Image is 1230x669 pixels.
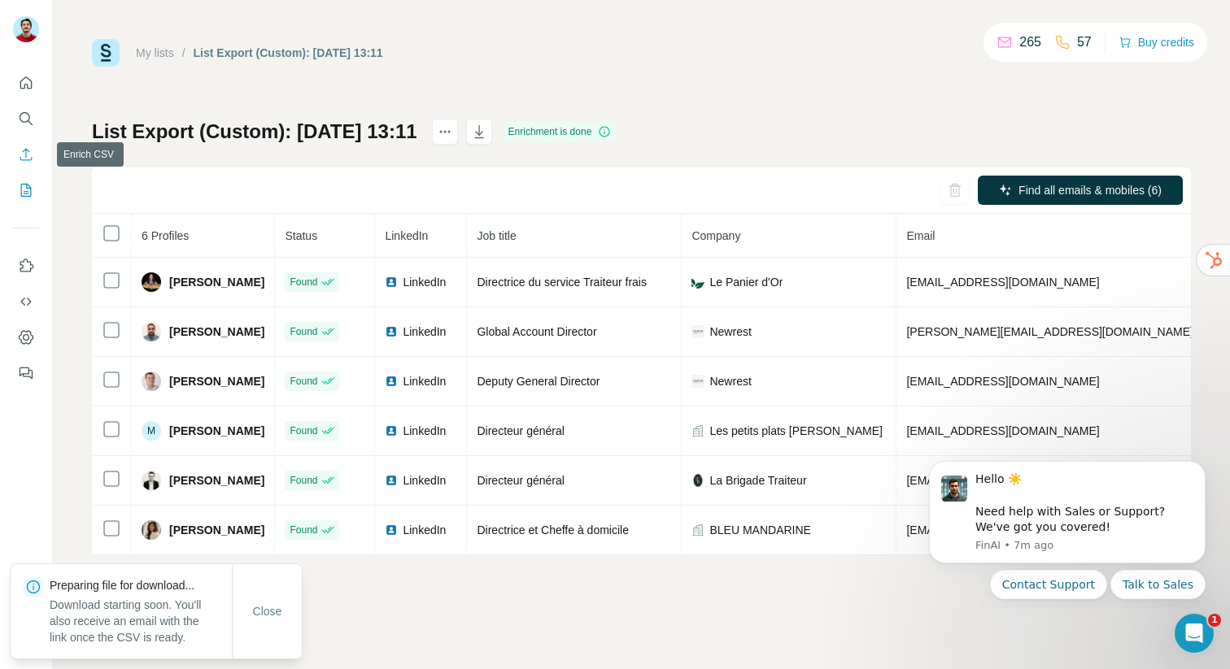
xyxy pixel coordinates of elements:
span: Found [290,523,317,537]
button: Search [13,104,39,133]
span: LinkedIn [385,229,428,242]
p: 265 [1019,33,1041,52]
img: company-logo [691,325,704,338]
img: company-logo [691,474,704,487]
div: M [142,421,161,441]
span: Les petits plats [PERSON_NAME] [709,423,882,439]
button: actions [432,119,458,145]
span: [EMAIL_ADDRESS][DOMAIN_NAME] [906,424,1099,437]
img: company-logo [691,276,704,289]
span: Found [290,424,317,438]
span: BLEU MANDARINE [709,522,810,538]
img: Avatar [142,471,161,490]
div: List Export (Custom): [DATE] 13:11 [194,45,383,61]
p: Preparing file for download... [50,577,232,593]
img: LinkedIn logo [385,375,398,388]
div: Enrichment is done [504,122,617,141]
img: LinkedIn logo [385,325,398,338]
span: [PERSON_NAME] [169,472,264,489]
span: [PERSON_NAME] [169,373,264,389]
button: Use Surfe API [13,287,39,316]
img: LinkedIn logo [385,523,398,537]
img: Avatar [142,371,161,391]
span: Found [290,374,317,389]
img: Avatar [142,272,161,292]
span: Close [253,603,282,619]
span: Job title [477,229,516,242]
span: Directeur général [477,424,564,437]
span: Found [290,324,317,339]
img: Avatar [142,520,161,540]
button: Enrich CSV [13,140,39,169]
span: Directeur général [477,474,564,487]
span: 6 Profiles [142,229,189,242]
span: Global Account Director [477,325,596,338]
a: My lists [136,46,174,59]
span: Deputy General Director [477,375,600,388]
span: [PERSON_NAME] [169,423,264,439]
span: Email [906,229,935,242]
span: LinkedIn [403,274,446,290]
button: Dashboard [13,323,39,352]
img: Avatar [13,16,39,42]
span: [PERSON_NAME][EMAIL_ADDRESS][DOMAIN_NAME] [906,325,1193,338]
span: [PERSON_NAME] [169,274,264,290]
img: Avatar [142,322,161,341]
img: LinkedIn logo [385,474,398,487]
p: 57 [1077,33,1092,52]
button: Buy credits [1119,31,1194,54]
span: LinkedIn [403,324,446,340]
h1: List Export (Custom): [DATE] 13:11 [92,119,417,145]
button: Use Surfe on LinkedIn [13,251,39,280]
span: LinkedIn [403,423,446,439]
p: Download starting soon. You'll also receive an email with the link once the CSV is ready. [50,597,232,645]
span: Directrice et Cheffe à domicile [477,523,628,537]
span: Directrice du service Traiteur frais [477,276,647,289]
button: Feedback [13,358,39,388]
span: Company [691,229,740,242]
span: [PERSON_NAME] [169,522,264,538]
span: LinkedIn [403,522,446,538]
button: My lists [13,176,39,205]
span: LinkedIn [403,472,446,489]
span: Newrest [709,324,751,340]
span: [PERSON_NAME] [169,324,264,340]
button: Close [242,597,294,626]
button: Find all emails & mobiles (6) [978,176,1183,205]
span: [EMAIL_ADDRESS][DOMAIN_NAME] [906,276,1099,289]
span: Found [290,275,317,289]
span: Status [285,229,317,242]
button: Quick start [13,68,39,98]
img: company-logo [691,375,704,388]
span: [EMAIL_ADDRESS][DOMAIN_NAME] [906,375,1099,388]
li: / [182,45,185,61]
span: La Brigade Traiteur [709,472,806,489]
span: LinkedIn [403,373,446,389]
span: Found [290,473,317,488]
img: LinkedIn logo [385,424,398,437]
img: LinkedIn logo [385,276,398,289]
iframe: Intercom notifications message [905,446,1230,609]
img: Surfe Logo [92,39,120,67]
span: Le Panier d'Or [709,274,783,290]
span: Newrest [709,373,751,389]
span: Find all emails & mobiles (6) [1018,182,1162,198]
